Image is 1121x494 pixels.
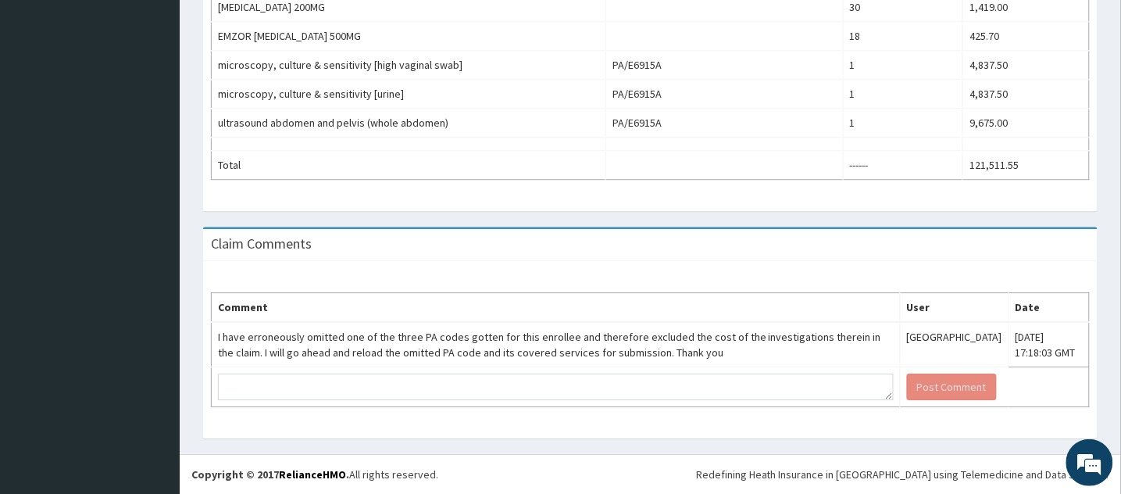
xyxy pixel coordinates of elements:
footer: All rights reserved. [180,454,1121,494]
td: PA/E6915A [606,80,843,109]
button: Post Comment [907,374,997,400]
td: 1 [843,80,963,109]
td: ultrasound abdomen and pelvis (whole abdomen) [212,109,606,138]
td: 4,837.50 [963,80,1090,109]
td: 121,511.55 [963,151,1090,180]
th: Comment [212,293,901,323]
span: We're online! [91,148,216,306]
td: [DATE] 17:18:03 GMT [1009,322,1089,367]
a: RelianceHMO [279,467,346,481]
td: microscopy, culture & sensitivity [urine] [212,80,606,109]
img: d_794563401_company_1708531726252_794563401 [29,78,63,117]
td: 9,675.00 [963,109,1090,138]
td: PA/E6915A [606,109,843,138]
td: 18 [843,22,963,51]
th: User [900,293,1009,323]
td: 1 [843,109,963,138]
td: PA/E6915A [606,51,843,80]
td: Total [212,151,606,180]
td: [GEOGRAPHIC_DATA] [900,322,1009,367]
strong: Copyright © 2017 . [191,467,349,481]
td: microscopy, culture & sensitivity [high vaginal swab] [212,51,606,80]
div: Minimize live chat window [256,8,294,45]
td: 1 [843,51,963,80]
h3: Claim Comments [211,237,312,251]
td: EMZOR [MEDICAL_DATA] 500MG [212,22,606,51]
div: Redefining Heath Insurance in [GEOGRAPHIC_DATA] using Telemedicine and Data Science! [696,467,1109,482]
td: ------ [843,151,963,180]
td: 4,837.50 [963,51,1090,80]
td: 425.70 [963,22,1090,51]
textarea: Type your message and hit 'Enter' [8,328,298,383]
td: I have erroneously omitted one of the three PA codes gotten for this enrollee and therefore exclu... [212,322,901,367]
div: Chat with us now [81,88,262,108]
th: Date [1009,293,1089,323]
